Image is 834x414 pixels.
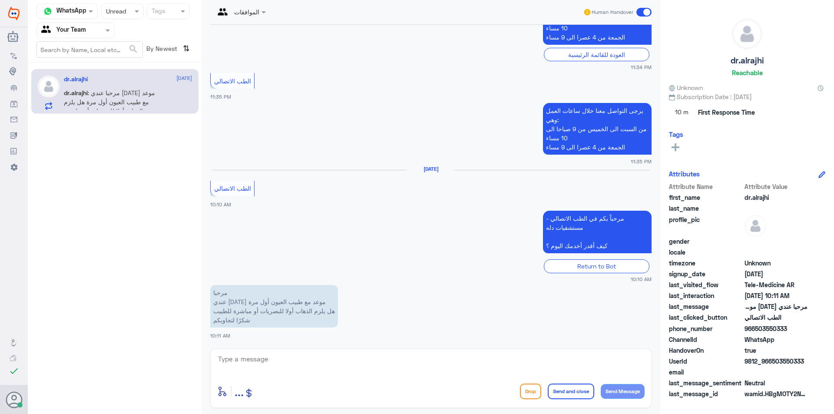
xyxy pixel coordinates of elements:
[631,63,652,71] span: 11:34 PM
[150,6,165,17] div: Tags
[41,24,54,37] img: yourTeam.svg
[669,280,743,289] span: last_visited_flow
[669,269,743,278] span: signup_date
[669,130,683,138] h6: Tags
[669,368,743,377] span: email
[698,108,755,117] span: First Response Time
[631,275,652,283] span: 10:10 AM
[235,383,244,399] span: ...
[631,158,652,165] span: 11:35 PM
[669,335,743,344] span: ChannelId
[745,346,808,355] span: true
[544,259,649,273] div: Return to Bot
[601,384,645,399] button: Send Message
[745,215,766,237] img: defaultAdmin.png
[544,48,649,61] div: العودة للقائمة الرئيسية
[210,202,231,207] span: 10:10 AM
[128,44,139,54] span: search
[745,389,808,398] span: wamid.HBgMOTY2NTAzNTUwMzMzFQIAEhgUM0FCNjMxQkI5NjgxMzM2RjZFMjUA
[732,19,762,49] img: defaultAdmin.png
[669,302,743,311] span: last_message
[176,74,192,82] span: [DATE]
[669,204,743,213] span: last_name
[9,366,19,376] i: check
[669,357,743,366] span: UserId
[745,324,808,333] span: 966503550333
[745,280,808,289] span: Tele-Medicine AR
[183,41,190,56] i: ⇅
[37,42,142,57] input: Search by Name, Local etc…
[745,313,808,322] span: الطب الاتصالي
[235,381,244,401] button: ...
[745,291,808,300] span: 2025-09-07T07:11:25.128Z
[214,77,251,85] span: الطب الاتصالي
[669,170,700,178] h6: Attributes
[41,5,54,18] img: whatsapp.png
[732,69,763,76] h6: Reachable
[210,94,231,99] span: 11:35 PM
[669,378,743,388] span: last_message_sentiment
[745,368,808,377] span: null
[745,182,808,191] span: Attribute Value
[543,211,652,253] p: 7/9/2025, 10:10 AM
[64,76,88,83] h5: dr.alrajhi
[669,258,743,268] span: timezone
[669,105,695,120] span: 10 m
[669,248,743,257] span: locale
[669,389,743,398] span: last_message_id
[143,41,179,59] span: By Newest
[8,7,20,20] img: Widebot Logo
[731,56,764,66] h5: dr.alrajhi
[38,76,60,97] img: defaultAdmin.png
[669,346,743,355] span: HandoverOn
[210,333,230,338] span: 10:11 AM
[669,324,743,333] span: phone_number
[745,237,808,246] span: null
[592,8,633,16] span: Human Handover
[407,166,455,172] h6: [DATE]
[669,291,743,300] span: last_interaction
[745,335,808,344] span: 2
[128,42,139,56] button: search
[669,313,743,322] span: last_clicked_button
[214,185,251,192] span: الطب الاتصالي
[543,103,652,155] p: 6/9/2025, 11:35 PM
[745,269,808,278] span: 2025-09-06T20:34:12.769Z
[6,391,22,408] button: Avatar
[669,215,743,235] span: profile_pic
[669,182,743,191] span: Attribute Name
[548,384,594,399] button: Send and close
[669,237,743,246] span: gender
[669,193,743,202] span: first_name
[745,357,808,366] span: 9812_966503550333
[669,92,825,101] span: Subscription Date : [DATE]
[745,193,808,202] span: dr.alrajhi
[210,285,338,328] p: 7/9/2025, 10:11 AM
[669,83,703,92] span: Unknown
[64,89,88,96] span: dr.alrajhi
[745,378,808,388] span: 0
[745,302,808,311] span: مرحبا عندي اليوم موعد مع طبيب العيون أول مرة هل يلزم الذهاب أولا للبصريات أو مباشرة للطبيب شكرًا ...
[745,248,808,257] span: null
[520,384,541,399] button: Drop
[64,89,155,124] span: : مرحبا عندي [DATE] موعد مع طبيب العيون أول مرة هل يلزم الذهاب أولا للبصريات أو مباشرة للطبيب شكر...
[745,258,808,268] span: Unknown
